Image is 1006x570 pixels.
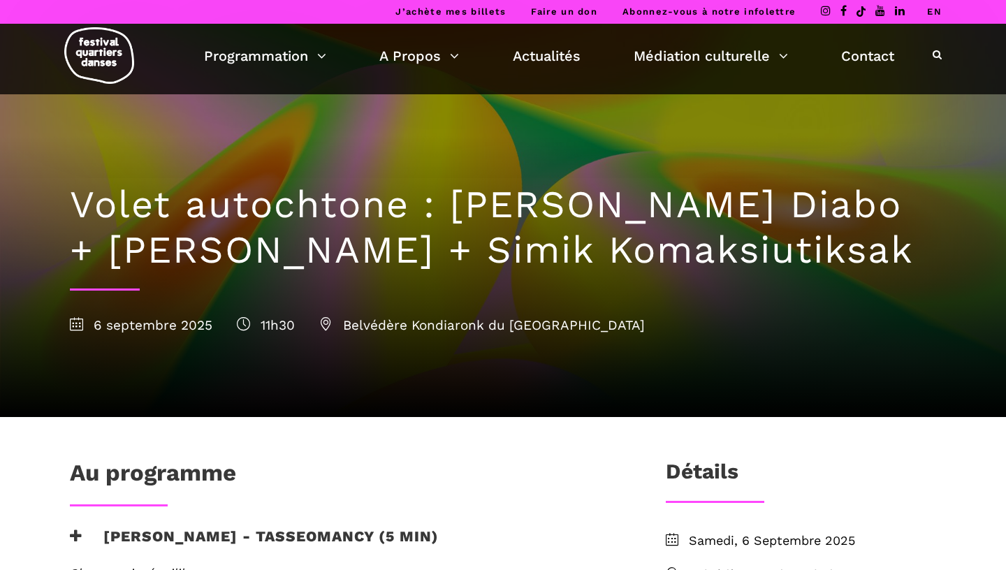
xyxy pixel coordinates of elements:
[379,44,459,68] a: A Propos
[70,317,212,333] span: 6 septembre 2025
[634,44,788,68] a: Médiation culturelle
[204,44,326,68] a: Programmation
[531,6,597,17] a: Faire un don
[395,6,506,17] a: J’achète mes billets
[70,527,439,562] h3: [PERSON_NAME] - Tasseomancy (5 min)
[70,459,236,494] h1: Au programme
[64,27,134,84] img: logo-fqd-med
[622,6,796,17] a: Abonnez-vous à notre infolettre
[689,531,936,551] span: Samedi, 6 Septembre 2025
[841,44,894,68] a: Contact
[666,459,738,494] h3: Détails
[237,317,295,333] span: 11h30
[319,317,645,333] span: Belvédère Kondiaronk du [GEOGRAPHIC_DATA]
[513,44,581,68] a: Actualités
[927,6,942,17] a: EN
[70,182,936,273] h1: Volet autochtone : [PERSON_NAME] Diabo + [PERSON_NAME] + Simik Komaksiutiksak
